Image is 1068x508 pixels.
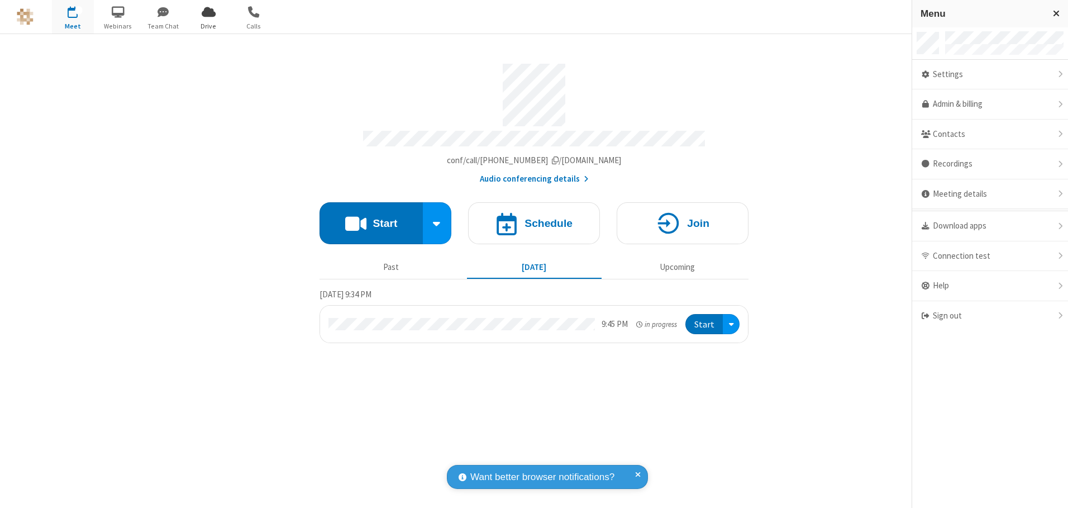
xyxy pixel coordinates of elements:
div: Open menu [723,314,740,335]
div: Download apps [912,211,1068,241]
img: QA Selenium DO NOT DELETE OR CHANGE [17,8,34,25]
div: Recordings [912,149,1068,179]
h4: Start [373,218,397,229]
button: Schedule [468,202,600,244]
button: Upcoming [610,257,745,278]
span: Meet [52,21,94,31]
div: Contacts [912,120,1068,150]
em: in progress [636,319,677,330]
button: Copy my meeting room linkCopy my meeting room link [447,154,622,167]
span: Calls [233,21,275,31]
button: Audio conferencing details [480,173,589,186]
button: [DATE] [467,257,602,278]
span: Want better browser notifications? [470,470,614,485]
div: Settings [912,60,1068,90]
h3: Menu [921,8,1043,19]
span: Webinars [97,21,139,31]
h4: Schedule [525,218,573,229]
section: Account details [320,55,748,186]
h4: Join [687,218,709,229]
div: Start conference options [423,202,452,244]
button: Start [320,202,423,244]
div: Connection test [912,241,1068,272]
section: Today's Meetings [320,288,748,344]
div: Sign out [912,301,1068,331]
span: [DATE] 9:34 PM [320,289,371,300]
span: Team Chat [142,21,184,31]
button: Start [685,314,723,335]
a: Admin & billing [912,89,1068,120]
div: Help [912,271,1068,301]
div: Meeting details [912,179,1068,210]
button: Join [617,202,748,244]
span: Copy my meeting room link [447,155,622,165]
span: Drive [188,21,230,31]
button: Past [324,257,459,278]
div: 1 [75,6,83,15]
div: 9:45 PM [602,318,628,331]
